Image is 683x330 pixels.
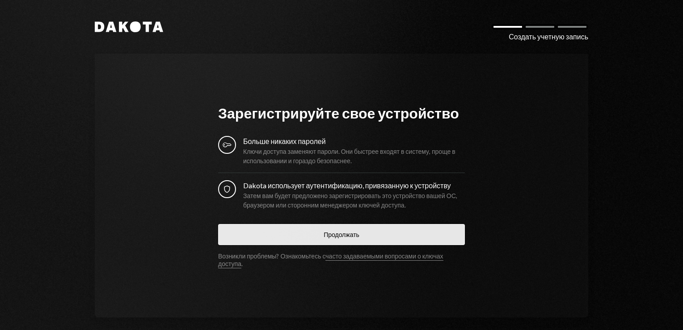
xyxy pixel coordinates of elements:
[218,252,465,267] div: Возникли проблемы? Ознакомьтесь с .
[218,224,465,245] button: Продолжать
[218,252,443,268] a: часто задаваемыми вопросами о ключах доступа
[243,136,465,147] div: Больше никаких паролей
[509,31,588,42] div: Создать учетную запись
[218,104,465,122] h1: Зарегистрируйте свое устройство
[243,191,465,210] div: Затем вам будет предложено зарегистрировать это устройство вашей ОС, браузером или сторонним мене...
[243,180,465,191] div: Dakota использует аутентификацию, привязанную к устройству
[243,147,465,165] div: Ключи доступа заменяют пароли. Они быстрее входят в систему, проще в использовании и гораздо безо...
